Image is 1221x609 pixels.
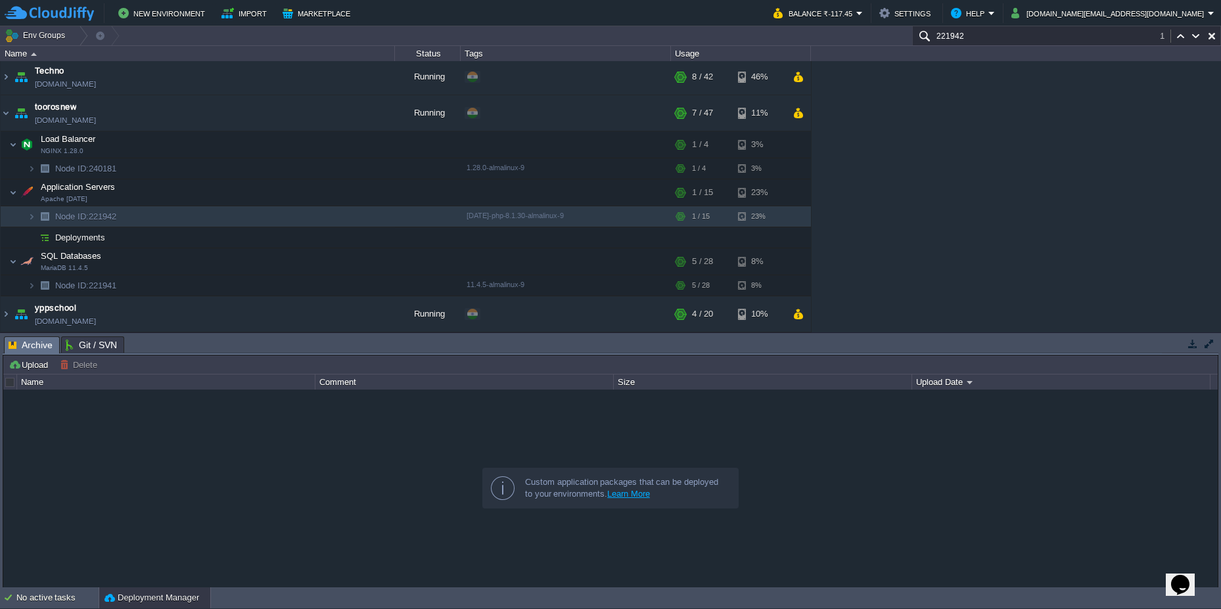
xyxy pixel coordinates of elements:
img: AMDAwAAAACH5BAEAAAAALAAAAAABAAEAAAICRAEAOw== [12,296,30,332]
span: 11.4.5-almalinux-9 [467,281,524,288]
a: Load BalancerNGINX 1.28.0 [39,134,97,144]
div: Running [395,59,461,95]
img: AMDAwAAAACH5BAEAAAAALAAAAAABAAEAAAICRAEAOw== [18,248,36,275]
span: 240181 [54,163,118,174]
img: AMDAwAAAACH5BAEAAAAALAAAAAABAAEAAAICRAEAOw== [31,53,37,56]
img: AMDAwAAAACH5BAEAAAAALAAAAAABAAEAAAICRAEAOw== [28,158,35,179]
div: 46% [738,59,781,95]
div: 1 / 4 [692,158,706,179]
span: Application Servers [39,181,117,192]
button: Env Groups [5,26,70,45]
div: 4 / 20 [692,296,713,332]
div: 10% [738,296,781,332]
img: AMDAwAAAACH5BAEAAAAALAAAAAABAAEAAAICRAEAOw== [18,179,36,206]
button: [DOMAIN_NAME][EMAIL_ADDRESS][DOMAIN_NAME] [1011,5,1208,21]
div: Usage [672,46,810,61]
img: AMDAwAAAACH5BAEAAAAALAAAAAABAAEAAAICRAEAOw== [18,131,36,158]
div: Name [1,46,394,61]
span: Load Balancer [39,133,97,145]
img: AMDAwAAAACH5BAEAAAAALAAAAAABAAEAAAICRAEAOw== [28,275,35,296]
a: toorosnew [35,101,76,114]
a: Techno [35,64,64,78]
iframe: chat widget [1166,556,1208,596]
a: [DOMAIN_NAME] [35,114,96,127]
span: NGINX 1.28.0 [41,147,83,155]
img: AMDAwAAAACH5BAEAAAAALAAAAAABAAEAAAICRAEAOw== [12,95,30,131]
div: Comment [316,374,613,390]
div: Upload Date [913,374,1210,390]
div: 1 / 4 [692,131,708,158]
button: Delete [60,359,101,371]
img: AMDAwAAAACH5BAEAAAAALAAAAAABAAEAAAICRAEAOw== [35,275,54,296]
div: Status [396,46,460,61]
img: AMDAwAAAACH5BAEAAAAALAAAAAABAAEAAAICRAEAOw== [35,206,54,227]
div: Name [18,374,315,390]
div: 11% [738,95,781,131]
span: Apache [DATE] [41,195,87,203]
img: AMDAwAAAACH5BAEAAAAALAAAAAABAAEAAAICRAEAOw== [12,59,30,95]
button: Settings [879,5,934,21]
img: AMDAwAAAACH5BAEAAAAALAAAAAABAAEAAAICRAEAOw== [35,158,54,179]
a: Node ID:221941 [54,280,118,291]
img: CloudJiffy [5,5,94,22]
a: Application ServersApache [DATE] [39,182,117,192]
a: Node ID:221942 [54,211,118,222]
span: Git / SVN [66,337,117,353]
img: AMDAwAAAACH5BAEAAAAALAAAAAABAAEAAAICRAEAOw== [9,131,17,158]
span: MariaDB 11.4.5 [41,264,88,272]
a: SQL DatabasesMariaDB 11.4.5 [39,251,103,261]
div: 7 / 47 [692,95,713,131]
a: [DOMAIN_NAME] [35,78,96,91]
img: AMDAwAAAACH5BAEAAAAALAAAAAABAAEAAAICRAEAOw== [1,95,11,131]
div: 3% [738,158,781,179]
span: Archive [9,337,53,353]
img: AMDAwAAAACH5BAEAAAAALAAAAAABAAEAAAICRAEAOw== [35,227,54,248]
div: 1 / 15 [692,206,710,227]
button: Help [951,5,988,21]
button: Import [221,5,271,21]
span: 221942 [54,211,118,222]
div: Custom application packages that can be deployed to your environments. [525,476,727,500]
span: 221941 [54,280,118,291]
span: Node ID: [55,212,89,221]
div: 23% [738,206,781,227]
div: 8% [738,275,781,296]
div: 1 [1160,30,1171,43]
div: 8% [738,248,781,275]
div: Tags [461,46,670,61]
div: Running [395,95,461,131]
img: AMDAwAAAACH5BAEAAAAALAAAAAABAAEAAAICRAEAOw== [9,248,17,275]
a: Learn More [607,489,650,499]
img: AMDAwAAAACH5BAEAAAAALAAAAAABAAEAAAICRAEAOw== [1,59,11,95]
img: AMDAwAAAACH5BAEAAAAALAAAAAABAAEAAAICRAEAOw== [28,206,35,227]
button: Deployment Manager [104,591,199,604]
img: AMDAwAAAACH5BAEAAAAALAAAAAABAAEAAAICRAEAOw== [28,227,35,248]
div: Running [395,296,461,332]
div: 3% [738,131,781,158]
a: yppschool [35,302,76,315]
span: Node ID: [55,281,89,290]
span: Node ID: [55,164,89,173]
img: AMDAwAAAACH5BAEAAAAALAAAAAABAAEAAAICRAEAOw== [1,296,11,332]
button: Marketplace [283,5,354,21]
div: 1 / 15 [692,179,713,206]
a: Deployments [54,232,107,243]
div: No active tasks [16,587,99,608]
img: AMDAwAAAACH5BAEAAAAALAAAAAABAAEAAAICRAEAOw== [9,179,17,206]
div: 5 / 28 [692,275,710,296]
a: [DOMAIN_NAME] [35,315,96,328]
a: Node ID:240181 [54,163,118,174]
div: 23% [738,179,781,206]
button: New Environment [118,5,209,21]
div: Size [614,374,911,390]
span: [DATE]-php-8.1.30-almalinux-9 [467,212,564,219]
div: 5 / 28 [692,248,713,275]
button: Balance ₹-117.45 [773,5,856,21]
button: Upload [9,359,52,371]
span: 1.28.0-almalinux-9 [467,164,524,171]
div: 8 / 42 [692,59,713,95]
